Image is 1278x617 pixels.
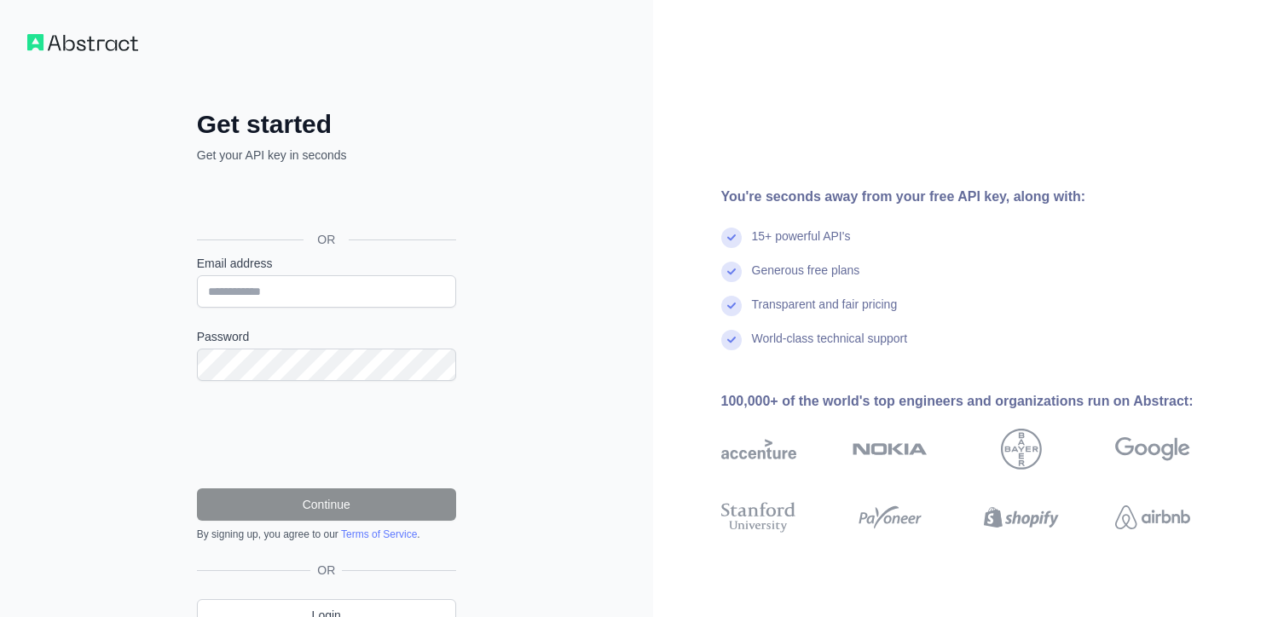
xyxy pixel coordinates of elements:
[1115,499,1190,536] img: airbnb
[853,499,928,536] img: payoneer
[197,401,456,468] iframe: reCAPTCHA
[721,296,742,316] img: check mark
[197,147,456,164] p: Get your API key in seconds
[197,488,456,521] button: Continue
[752,262,860,296] div: Generous free plans
[1115,429,1190,470] img: google
[721,262,742,282] img: check mark
[721,187,1245,207] div: You're seconds away from your free API key, along with:
[853,429,928,470] img: nokia
[721,330,742,350] img: check mark
[752,228,851,262] div: 15+ powerful API's
[984,499,1059,536] img: shopify
[721,429,796,470] img: accenture
[197,328,456,345] label: Password
[721,228,742,248] img: check mark
[188,182,461,220] iframe: Sign in with Google Button
[304,231,349,248] span: OR
[752,330,908,364] div: World-class technical support
[721,499,796,536] img: stanford university
[341,528,417,540] a: Terms of Service
[197,528,456,541] div: By signing up, you agree to our .
[27,34,138,51] img: Workflow
[310,562,342,579] span: OR
[752,296,898,330] div: Transparent and fair pricing
[197,109,456,140] h2: Get started
[721,391,1245,412] div: 100,000+ of the world's top engineers and organizations run on Abstract:
[1001,429,1042,470] img: bayer
[197,255,456,272] label: Email address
